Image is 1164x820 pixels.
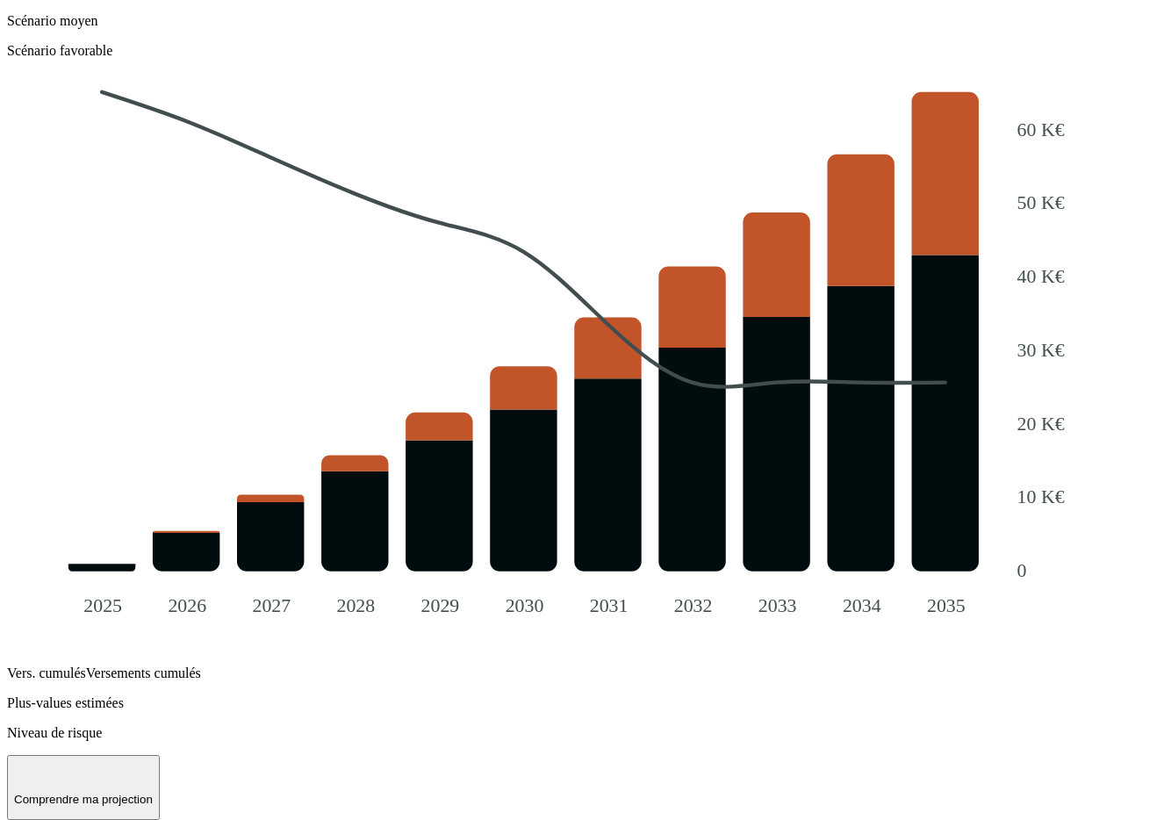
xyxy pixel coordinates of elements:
tspan: 2031 [590,594,629,615]
tspan: 40 K€ [1017,266,1065,287]
tspan: 2032 [674,594,713,615]
tspan: 2027 [252,594,291,615]
tspan: 2034 [843,594,881,615]
tspan: 2035 [927,594,966,615]
tspan: 2026 [168,594,206,615]
tspan: 2033 [758,594,797,615]
tspan: 2029 [421,594,460,615]
p: Scénario favorable [7,43,1157,59]
tspan: 2030 [506,594,544,615]
tspan: 2028 [337,594,376,615]
tspan: 30 K€ [1017,340,1065,361]
p: Niveau de risque [7,725,1157,741]
tspan: 60 K€ [1017,119,1065,140]
g: NaN [68,92,1065,616]
p: Scénario moyen [7,13,1157,29]
tspan: 10 K€ [1017,486,1065,507]
tspan: 50 K€ [1017,192,1065,213]
tspan: 0 [1017,560,1027,581]
p: Plus-values estimées [7,695,1157,711]
p: Comprendre ma projection [14,793,153,806]
span: Vers. cumulés [7,665,86,680]
span: Versements cumulés [86,665,201,680]
tspan: 20 K€ [1017,413,1065,434]
tspan: 2025 [83,594,122,615]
